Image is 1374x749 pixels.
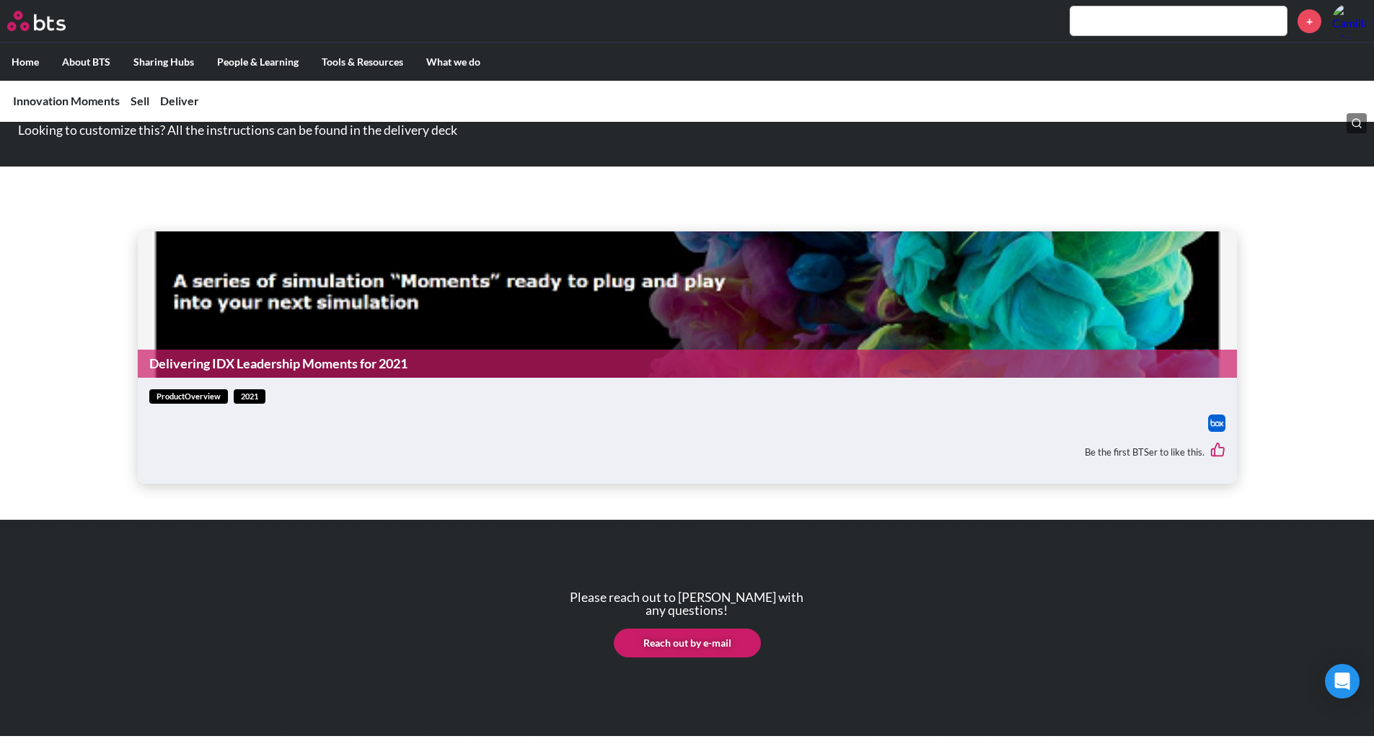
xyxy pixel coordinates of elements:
img: Camilla Giovagnoli [1332,4,1367,38]
a: Go home [7,11,92,31]
p: Looking to customize this? All the instructions can be found in the delivery deck [18,124,767,137]
a: Sell [131,94,149,107]
a: Download file from Box [1208,415,1225,432]
p: Please reach out to [PERSON_NAME] with any questions! [560,591,814,616]
a: Profile [1332,4,1367,38]
a: + [1298,9,1321,33]
label: People & Learning [206,43,310,81]
a: Reach out by e-mail [614,629,761,657]
a: Innovation Moments [13,94,120,107]
div: Open Intercom Messenger [1325,664,1360,699]
a: Delivering IDX Leadership Moments for 2021 [138,350,1237,378]
label: What we do [415,43,492,81]
a: Deliver [160,94,199,107]
label: Tools & Resources [310,43,415,81]
img: BTS Logo [7,11,66,31]
label: About BTS [50,43,122,81]
span: 2021 [234,389,265,404]
img: Box logo [1208,415,1225,432]
label: Sharing Hubs [122,43,206,81]
span: productOverview [149,389,228,404]
div: Be the first BTSer to like this. [149,432,1225,472]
